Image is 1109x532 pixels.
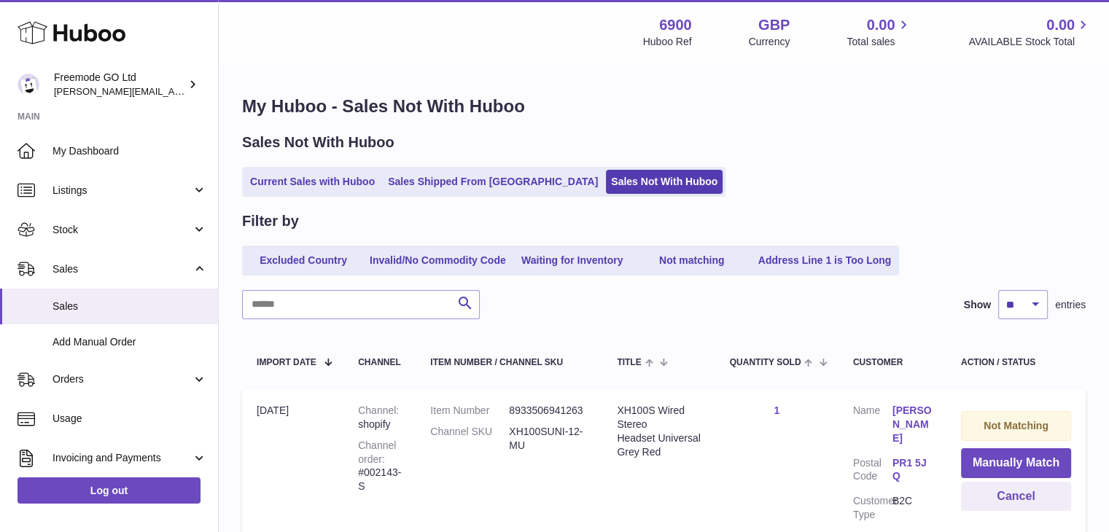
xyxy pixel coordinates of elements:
span: [PERSON_NAME][EMAIL_ADDRESS][DOMAIN_NAME] [54,85,292,97]
span: entries [1055,298,1086,312]
strong: Not Matching [984,420,1048,431]
span: Stock [52,223,192,237]
span: Sales [52,262,192,276]
h1: My Huboo - Sales Not With Huboo [242,95,1086,118]
a: 1 [774,404,779,416]
dd: XH100SUNI-12-MU [509,425,588,453]
div: Item Number / Channel SKU [430,358,588,367]
div: Huboo Ref [643,35,692,49]
dd: B2C [892,494,932,522]
dd: 8933506941263 [509,404,588,418]
span: Invoicing and Payments [52,451,192,465]
button: Cancel [961,482,1071,512]
span: 0.00 [1046,15,1075,35]
div: Action / Status [961,358,1071,367]
span: Title [617,358,641,367]
a: 0.00 Total sales [847,15,911,49]
a: 0.00 AVAILABLE Stock Total [968,15,1092,49]
strong: Channel order [358,439,396,465]
div: Customer [853,358,932,367]
strong: Channel [358,404,399,416]
dt: Name [853,404,892,449]
span: Usage [52,412,207,426]
span: AVAILABLE Stock Total [968,35,1092,49]
a: Sales Shipped From [GEOGRAPHIC_DATA] [383,170,603,194]
strong: 6900 [659,15,692,35]
h2: Sales Not With Huboo [242,133,394,152]
a: PR1 5JQ [892,456,932,484]
span: 0.00 [867,15,895,35]
a: [PERSON_NAME] [892,404,932,445]
a: Excluded Country [245,249,362,273]
span: Orders [52,372,192,386]
span: Import date [257,358,316,367]
strong: GBP [758,15,790,35]
dt: Customer Type [853,494,892,522]
div: Channel [358,358,401,367]
span: Add Manual Order [52,335,207,349]
a: Sales Not With Huboo [606,170,723,194]
a: Waiting for Inventory [514,249,631,273]
a: Not matching [634,249,750,273]
dt: Channel SKU [430,425,509,453]
h2: Filter by [242,211,299,231]
div: Freemode GO Ltd [54,71,185,98]
dt: Postal Code [853,456,892,488]
span: Quantity Sold [730,358,801,367]
dt: Item Number [430,404,509,418]
img: lenka.smikniarova@gioteck.com [17,74,39,95]
a: Log out [17,477,201,504]
span: Sales [52,300,207,313]
div: #002143-S [358,439,401,494]
button: Manually Match [961,448,1071,478]
a: Invalid/No Commodity Code [365,249,511,273]
label: Show [964,298,991,312]
div: Currency [749,35,790,49]
div: shopify [358,404,401,431]
span: My Dashboard [52,144,207,158]
a: Address Line 1 is Too Long [753,249,897,273]
span: Listings [52,184,192,197]
span: Total sales [847,35,911,49]
div: XH100S Wired Stereo Headset Universal Grey Red [617,404,700,459]
a: Current Sales with Huboo [245,170,380,194]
